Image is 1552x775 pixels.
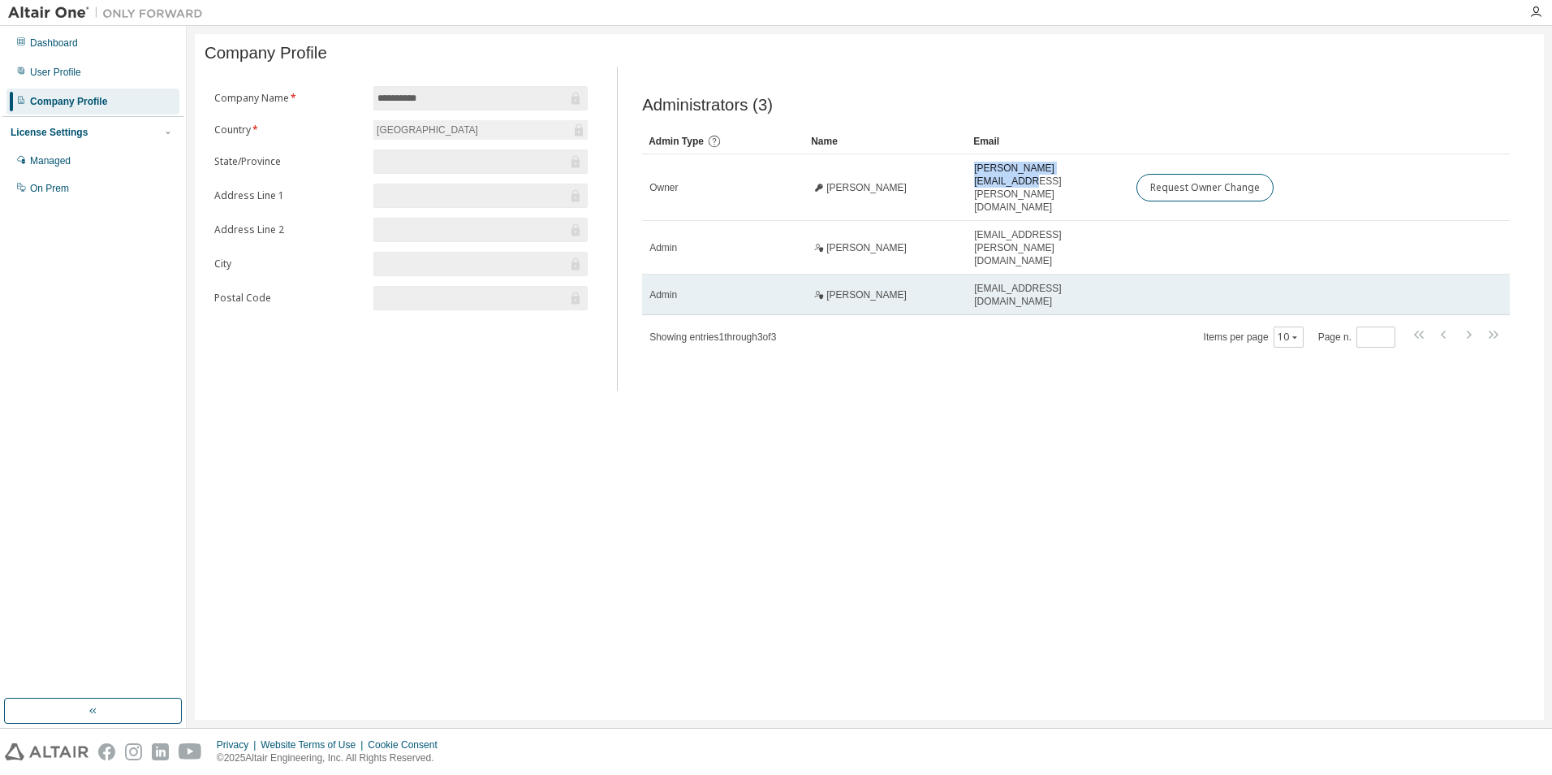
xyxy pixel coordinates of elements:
span: Administrators (3) [642,96,773,115]
label: Address Line 1 [214,189,364,202]
div: [GEOGRAPHIC_DATA] [373,120,588,140]
div: License Settings [11,126,88,139]
p: © 2025 Altair Engineering, Inc. All Rights Reserved. [217,751,447,765]
img: linkedin.svg [152,743,169,760]
span: [PERSON_NAME] [826,241,907,254]
span: Page n. [1318,327,1395,348]
label: Country [214,123,364,136]
div: Company Profile [30,95,107,108]
span: Items per page [1204,327,1304,348]
span: Admin Type [649,136,704,147]
img: Altair One [8,5,211,21]
div: Website Terms of Use [261,738,368,751]
button: 10 [1278,331,1300,344]
img: facebook.svg [98,743,115,760]
div: Privacy [217,738,261,751]
span: [PERSON_NAME] [826,288,907,301]
span: [EMAIL_ADDRESS][DOMAIN_NAME] [974,282,1122,308]
div: Cookie Consent [368,738,446,751]
button: Request Owner Change [1136,174,1274,201]
label: Address Line 2 [214,223,364,236]
img: altair_logo.svg [5,743,88,760]
div: Dashboard [30,37,78,50]
span: [PERSON_NAME][EMAIL_ADDRESS][PERSON_NAME][DOMAIN_NAME] [974,162,1122,214]
label: State/Province [214,155,364,168]
div: Email [973,128,1123,154]
span: [EMAIL_ADDRESS][PERSON_NAME][DOMAIN_NAME] [974,228,1122,267]
span: Company Profile [205,44,327,63]
img: instagram.svg [125,743,142,760]
label: City [214,258,364,271]
div: Name [811,128,960,154]
label: Company Name [214,92,364,105]
div: On Prem [30,182,69,195]
img: youtube.svg [179,743,202,760]
span: Admin [649,288,677,301]
span: Showing entries 1 through 3 of 3 [649,331,776,343]
label: Postal Code [214,292,364,305]
span: [PERSON_NAME] [826,181,907,194]
div: Managed [30,154,71,167]
div: [GEOGRAPHIC_DATA] [374,121,481,139]
span: Owner [649,181,678,194]
div: User Profile [30,66,81,79]
span: Admin [649,241,677,254]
